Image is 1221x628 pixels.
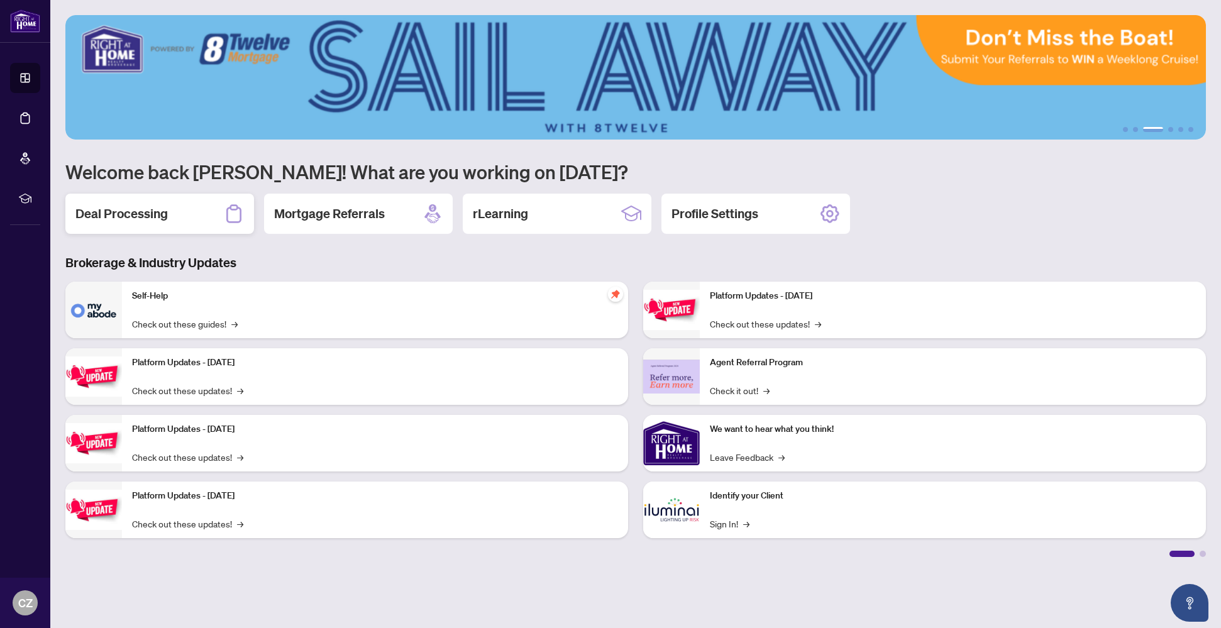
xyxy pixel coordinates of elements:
p: Identify your Client [710,489,1196,503]
p: We want to hear what you think! [710,422,1196,436]
a: Check out these updates!→ [132,517,243,531]
a: Check out these updates!→ [132,383,243,397]
button: 6 [1188,127,1193,132]
a: Check out these updates!→ [132,450,243,464]
span: → [237,450,243,464]
a: Check out these updates!→ [710,317,821,331]
img: Self-Help [65,282,122,338]
h2: Mortgage Referrals [274,205,385,223]
button: 1 [1123,127,1128,132]
span: → [815,317,821,331]
h2: Deal Processing [75,205,168,223]
p: Platform Updates - [DATE] [132,422,618,436]
span: → [778,450,785,464]
p: Platform Updates - [DATE] [132,356,618,370]
img: Agent Referral Program [643,360,700,394]
span: → [743,517,749,531]
p: Self-Help [132,289,618,303]
span: → [237,383,243,397]
img: Platform Updates - September 16, 2025 [65,356,122,396]
span: pushpin [608,287,623,302]
img: Identify your Client [643,482,700,538]
a: Check out these guides!→ [132,317,238,331]
p: Platform Updates - [DATE] [132,489,618,503]
p: Agent Referral Program [710,356,1196,370]
span: → [231,317,238,331]
a: Sign In!→ [710,517,749,531]
p: Platform Updates - [DATE] [710,289,1196,303]
img: Platform Updates - June 23, 2025 [643,290,700,329]
h2: Profile Settings [671,205,758,223]
img: logo [10,9,40,33]
h1: Welcome back [PERSON_NAME]! What are you working on [DATE]? [65,160,1206,184]
button: 5 [1178,127,1183,132]
img: Slide 2 [65,15,1206,140]
h2: rLearning [473,205,528,223]
img: We want to hear what you think! [643,415,700,471]
button: 3 [1143,127,1163,132]
a: Check it out!→ [710,383,770,397]
span: CZ [18,594,33,612]
img: Platform Updates - July 8, 2025 [65,490,122,529]
h3: Brokerage & Industry Updates [65,254,1206,272]
button: 2 [1133,127,1138,132]
button: Open asap [1171,584,1208,622]
a: Leave Feedback→ [710,450,785,464]
span: → [237,517,243,531]
button: 4 [1168,127,1173,132]
span: → [763,383,770,397]
img: Platform Updates - July 21, 2025 [65,423,122,463]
